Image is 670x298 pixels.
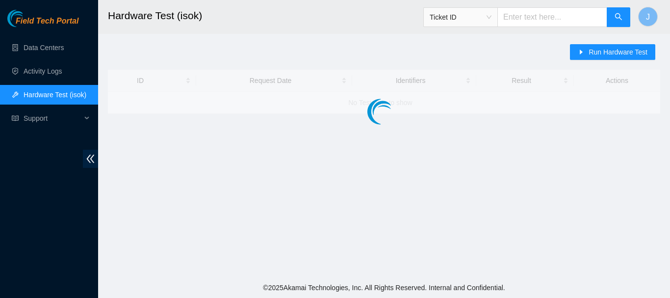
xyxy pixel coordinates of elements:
[638,7,658,27] button: J
[589,47,647,57] span: Run Hardware Test
[570,44,655,60] button: caret-rightRun Hardware Test
[578,49,585,56] span: caret-right
[646,11,650,23] span: J
[7,18,78,30] a: Akamai TechnologiesField Tech Portal
[16,17,78,26] span: Field Tech Portal
[98,277,670,298] footer: © 2025 Akamai Technologies, Inc. All Rights Reserved. Internal and Confidential.
[83,150,98,168] span: double-left
[615,13,622,22] span: search
[24,108,81,128] span: Support
[430,10,491,25] span: Ticket ID
[607,7,630,27] button: search
[24,91,86,99] a: Hardware Test (isok)
[497,7,607,27] input: Enter text here...
[24,67,62,75] a: Activity Logs
[12,115,19,122] span: read
[7,10,50,27] img: Akamai Technologies
[24,44,64,52] a: Data Centers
